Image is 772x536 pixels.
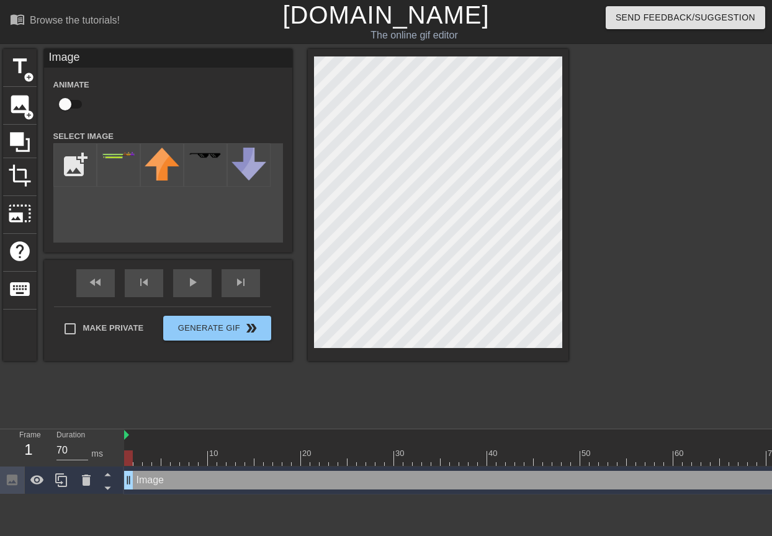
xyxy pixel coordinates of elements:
[30,15,120,25] div: Browse the tutorials!
[244,321,259,336] span: double_arrow
[581,447,593,460] div: 50
[233,275,248,290] span: skip_next
[83,322,144,334] span: Make Private
[24,72,34,83] span: add_circle
[209,447,220,460] div: 10
[10,429,47,465] div: Frame
[168,321,266,336] span: Generate Gif
[264,28,565,43] div: The online gif editor
[10,12,25,27] span: menu_book
[56,432,85,439] label: Duration
[606,6,765,29] button: Send Feedback/Suggestion
[395,447,406,460] div: 30
[8,164,32,187] span: crop
[101,151,136,160] img: 5so2F-download.png
[8,55,32,78] span: title
[675,447,686,460] div: 60
[282,1,489,29] a: [DOMAIN_NAME]
[145,148,179,181] img: upvote.png
[19,439,38,461] div: 1
[10,12,120,31] a: Browse the tutorials!
[8,239,32,263] span: help
[88,275,103,290] span: fast_rewind
[185,275,200,290] span: play_arrow
[53,79,89,91] label: Animate
[8,92,32,116] span: image
[137,275,151,290] span: skip_previous
[8,277,32,301] span: keyboard
[44,49,292,68] div: Image
[8,202,32,225] span: photo_size_select_large
[302,447,313,460] div: 20
[24,110,34,120] span: add_circle
[231,148,266,181] img: downvote.png
[163,316,271,341] button: Generate Gif
[188,152,223,159] img: deal-with-it.png
[122,474,135,486] span: drag_handle
[53,130,114,143] label: Select Image
[488,447,500,460] div: 40
[91,447,103,460] div: ms
[616,10,755,25] span: Send Feedback/Suggestion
